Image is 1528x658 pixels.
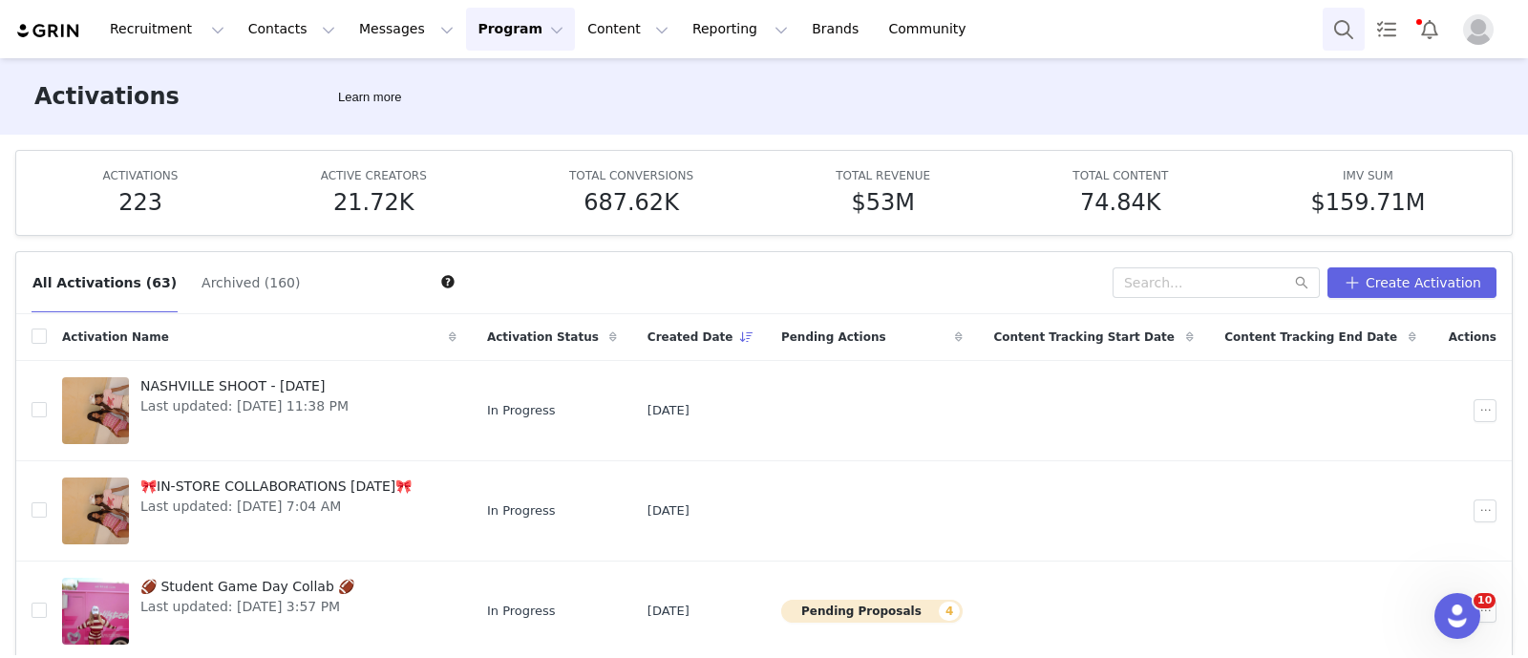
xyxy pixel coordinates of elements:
a: Brands [800,8,876,51]
span: TOTAL REVENUE [836,169,930,182]
iframe: Intercom live chat [1434,593,1480,639]
button: Profile [1452,14,1513,45]
span: [DATE] [647,501,690,520]
div: Tooltip anchor [334,88,405,107]
span: Last updated: [DATE] 7:04 AM [140,497,412,517]
span: Last updated: [DATE] 3:57 PM [140,597,354,617]
button: Messages [348,8,465,51]
button: Search [1323,8,1365,51]
span: ACTIVATIONS [103,169,179,182]
h5: 21.72K [333,185,414,220]
span: ACTIVE CREATORS [321,169,427,182]
button: Reporting [681,8,799,51]
button: Archived (160) [201,267,301,298]
h5: 74.84K [1080,185,1160,220]
button: All Activations (63) [32,267,178,298]
span: 🎀IN-STORE COLLABORATIONS [DATE]🎀 [140,477,412,497]
h3: Activations [34,79,180,114]
span: Content Tracking End Date [1224,329,1397,346]
div: Actions [1432,317,1512,357]
a: NASHVILLE SHOOT - [DATE]Last updated: [DATE] 11:38 PM [62,372,456,449]
span: NASHVILLE SHOOT - [DATE] [140,376,349,396]
span: In Progress [487,501,556,520]
span: Content Tracking Start Date [993,329,1175,346]
span: 10 [1474,593,1496,608]
a: Tasks [1366,8,1408,51]
button: Notifications [1409,8,1451,51]
span: Activation Status [487,329,599,346]
button: Content [576,8,680,51]
span: In Progress [487,602,556,621]
span: Last updated: [DATE] 11:38 PM [140,396,349,416]
a: Community [878,8,987,51]
span: [DATE] [647,602,690,621]
a: 🏈 Student Game Day Collab 🏈Last updated: [DATE] 3:57 PM [62,573,456,649]
span: Pending Actions [781,329,886,346]
h5: 223 [118,185,162,220]
h5: $53M [851,185,915,220]
img: grin logo [15,22,82,40]
span: Created Date [647,329,733,346]
span: TOTAL CONTENT [1072,169,1168,182]
span: TOTAL CONVERSIONS [569,169,693,182]
span: In Progress [487,401,556,420]
h5: $159.71M [1310,185,1425,220]
button: Program [466,8,575,51]
span: 🏈 Student Game Day Collab 🏈 [140,577,354,597]
input: Search... [1113,267,1320,298]
button: Pending Proposals4 [781,600,963,623]
i: icon: search [1295,276,1308,289]
span: IMV SUM [1343,169,1393,182]
img: placeholder-profile.jpg [1463,14,1494,45]
button: Contacts [237,8,347,51]
div: Tooltip anchor [439,273,456,290]
span: [DATE] [647,401,690,420]
button: Recruitment [98,8,236,51]
button: Create Activation [1327,267,1496,298]
span: Activation Name [62,329,169,346]
a: 🎀IN-STORE COLLABORATIONS [DATE]🎀Last updated: [DATE] 7:04 AM [62,473,456,549]
h5: 687.62K [584,185,679,220]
